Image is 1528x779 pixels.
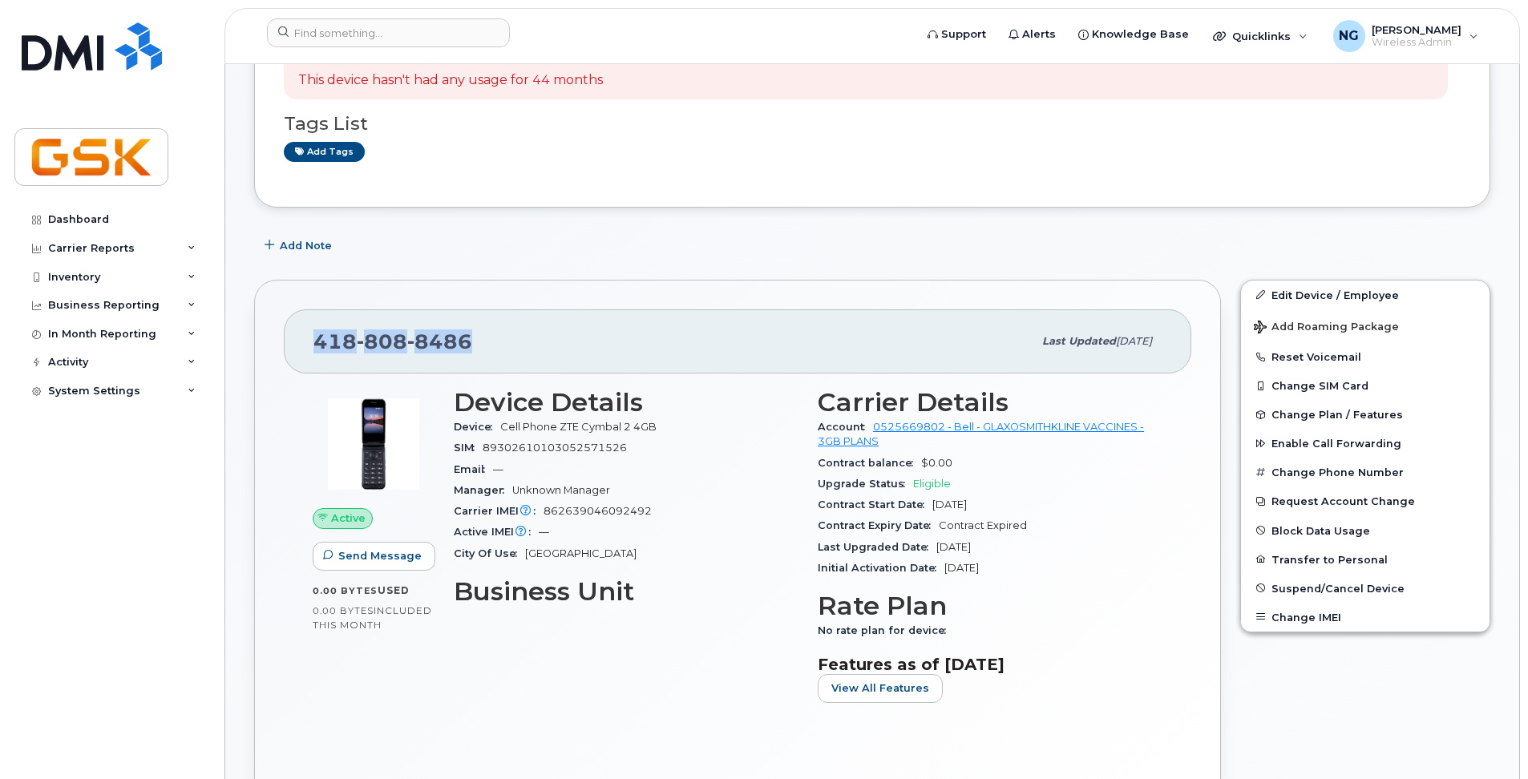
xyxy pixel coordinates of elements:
span: NG [1339,26,1359,46]
span: Unknown Manager [512,484,610,496]
span: 8486 [407,329,472,353]
span: 0.00 Bytes [313,585,378,596]
span: Initial Activation Date [818,562,944,574]
span: 808 [357,329,407,353]
span: View All Features [831,680,929,696]
span: Upgrade Status [818,478,913,490]
h3: Carrier Details [818,388,1162,417]
button: Change Plan / Features [1241,400,1490,429]
span: [DATE] [936,541,971,553]
span: [DATE] [944,562,979,574]
span: [PERSON_NAME] [1372,23,1461,36]
h3: Rate Plan [818,591,1162,620]
button: Transfer to Personal [1241,545,1490,574]
span: Carrier IMEI [454,505,544,517]
span: Add Note [280,238,332,253]
span: Contract balance [818,457,921,469]
button: Change Phone Number [1241,458,1490,486]
span: Contract Start Date [818,498,932,511]
span: [DATE] [932,498,967,511]
span: Email [454,463,493,475]
span: SIM [454,442,483,454]
span: 862639046092492 [544,505,652,517]
span: 0.00 Bytes [313,605,374,616]
span: — [539,526,549,538]
span: Cell Phone ZTE Cymbal 2 4GB [500,421,657,433]
span: No rate plan for device [818,624,954,636]
span: 89302610103052571526 [483,442,627,454]
button: View All Features [818,674,943,703]
span: Device [454,421,500,433]
span: 418 [313,329,472,353]
button: Add Roaming Package [1241,309,1490,342]
span: Change Plan / Features [1271,409,1403,421]
img: image20231002-3703462-1k00m0y.jpeg [325,396,422,492]
span: Last Upgraded Date [818,541,936,553]
button: Reset Voicemail [1241,342,1490,371]
button: Change IMEI [1241,603,1490,632]
h3: Device Details [454,388,798,417]
span: Wireless Admin [1372,36,1461,49]
span: Manager [454,484,512,496]
button: Request Account Change [1241,486,1490,515]
span: Alerts [1022,26,1056,42]
a: 0525669802 - Bell - GLAXOSMITHKLINE VACCINES - 3GB PLANS [818,421,1144,447]
h3: Tags List [284,114,1461,134]
button: Add Note [254,232,346,260]
a: Support [916,18,997,50]
button: Enable Call Forwarding [1241,429,1490,458]
span: [DATE] [1116,335,1152,347]
button: Change SIM Card [1241,371,1490,400]
span: Enable Call Forwarding [1271,438,1401,450]
h3: Features as of [DATE] [818,655,1162,674]
a: Edit Device / Employee [1241,281,1490,309]
span: Support [941,26,986,42]
span: Active [331,511,366,526]
span: Active IMEI [454,526,539,538]
span: — [493,463,503,475]
span: Contract Expiry Date [818,519,939,531]
span: Last updated [1042,335,1116,347]
button: Suspend/Cancel Device [1241,574,1490,603]
span: Suspend/Cancel Device [1271,582,1405,594]
a: Add tags [284,142,365,162]
span: used [378,584,410,596]
span: $0.00 [921,457,952,469]
span: Contract Expired [939,519,1027,531]
div: Quicklinks [1202,20,1319,52]
h3: Business Unit [454,577,798,606]
button: Block Data Usage [1241,516,1490,545]
span: City Of Use [454,547,525,559]
input: Find something... [267,18,510,47]
p: This device hasn't had any usage for 44 months [298,71,603,90]
span: [GEOGRAPHIC_DATA] [525,547,637,559]
button: Send Message [313,542,435,571]
a: Knowledge Base [1067,18,1200,50]
span: Add Roaming Package [1254,321,1399,336]
div: Nicolas Girard-Gagnon [1322,20,1490,52]
span: Quicklinks [1232,30,1291,42]
span: Account [818,421,873,433]
span: Send Message [338,548,422,563]
span: Knowledge Base [1092,26,1189,42]
span: Eligible [913,478,951,490]
a: Alerts [997,18,1067,50]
